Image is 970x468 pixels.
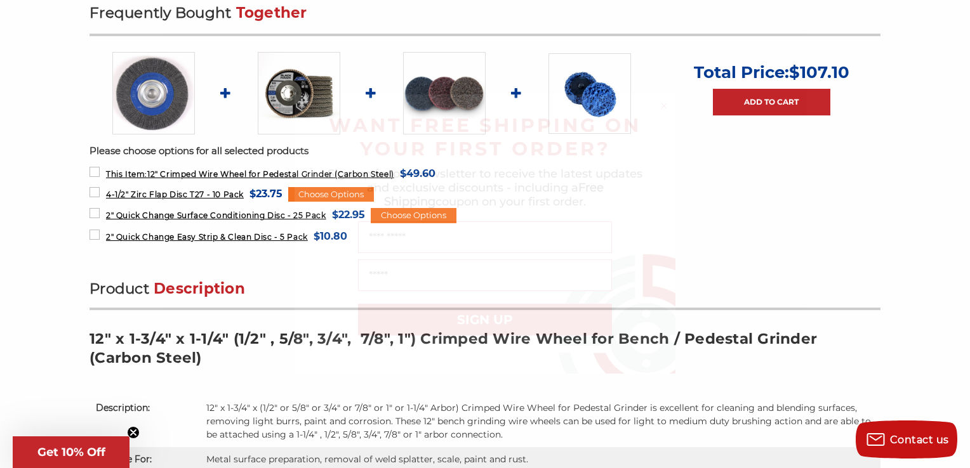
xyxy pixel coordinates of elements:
[328,167,642,209] span: Sign up for our newsletter to receive the latest updates and exclusive discounts - including a co...
[856,420,957,458] button: Contact us
[329,114,641,160] span: WANT FREE SHIPPING ON YOUR FIRST ORDER?
[890,434,949,446] span: Contact us
[384,181,604,209] span: Free Shipping
[358,304,612,335] button: SIGN UP
[658,100,670,112] button: Close dialog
